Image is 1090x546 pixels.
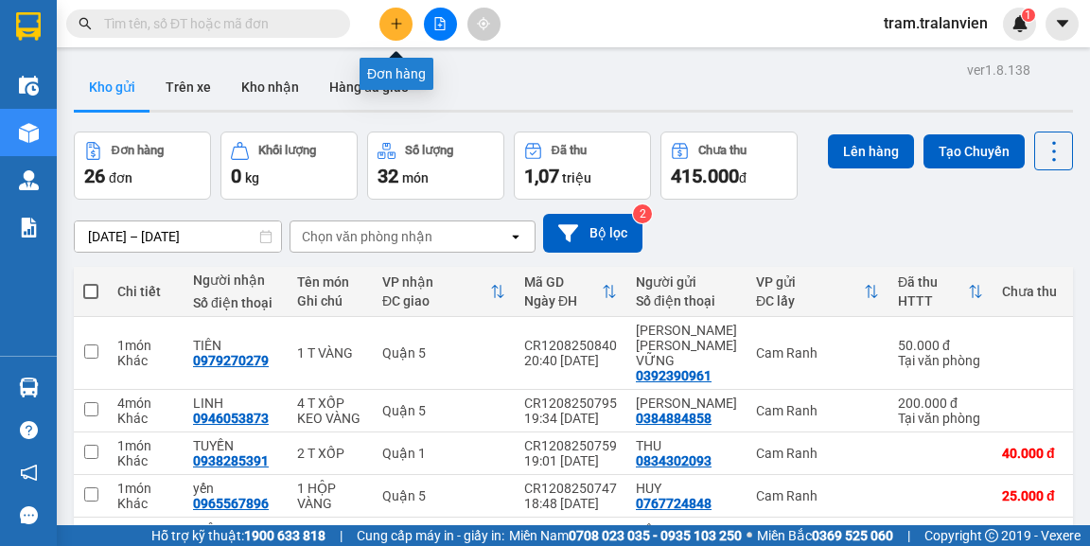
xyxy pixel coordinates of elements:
[193,453,269,468] div: 0938285391
[633,204,652,223] sup: 2
[660,132,798,200] button: Chưa thu415.000đ
[524,438,617,453] div: CR1208250759
[382,403,505,418] div: Quận 5
[382,446,505,461] div: Quận 1
[524,165,559,187] span: 1,07
[297,446,363,461] div: 2 T XỐP
[524,523,617,538] div: CR1208250731
[297,274,363,290] div: Tên món
[302,227,432,246] div: Chọn văn phòng nhận
[636,293,737,308] div: Số điện thoại
[117,481,174,496] div: 1 món
[382,345,505,361] div: Quận 5
[117,438,174,453] div: 1 món
[117,284,174,299] div: Chi tiết
[360,58,433,90] div: Đơn hàng
[402,170,429,185] span: món
[985,529,998,542] span: copyright
[524,274,602,290] div: Mã GD
[636,323,737,368] div: NGUYỄN THỊ PHÚC VỮNG
[244,528,325,543] strong: 1900 633 818
[508,229,523,244] svg: open
[19,76,39,96] img: warehouse-icon
[756,274,864,290] div: VP gửi
[756,403,879,418] div: Cam Ranh
[898,274,968,290] div: Đã thu
[357,525,504,546] span: Cung cấp máy in - giấy in:
[109,170,132,185] span: đơn
[698,144,747,157] div: Chưa thu
[636,523,737,538] div: CÔ NHI
[1046,8,1079,41] button: caret-down
[898,523,983,538] div: 25.000 đ
[20,421,38,439] span: question-circle
[390,17,403,30] span: plus
[898,396,983,411] div: 200.000 đ
[117,396,174,411] div: 4 món
[524,353,617,368] div: 20:40 [DATE]
[373,267,515,317] th: Toggle SortBy
[193,273,278,288] div: Người nhận
[382,293,490,308] div: ĐC giao
[923,134,1025,168] button: Tạo Chuyến
[151,525,325,546] span: Hỗ trợ kỹ thuật:
[117,523,174,538] div: 1 món
[636,368,712,383] div: 0392390961
[524,481,617,496] div: CR1208250747
[562,170,591,185] span: triệu
[756,446,879,461] div: Cam Ranh
[193,295,278,310] div: Số điện thoại
[193,353,269,368] div: 0979270279
[1054,15,1071,32] span: caret-down
[524,453,617,468] div: 19:01 [DATE]
[193,338,278,353] div: TIÊN
[509,525,742,546] span: Miền Nam
[20,464,38,482] span: notification
[245,170,259,185] span: kg
[117,496,174,511] div: Khác
[869,11,1003,35] span: tram.tralanvien
[467,8,501,41] button: aim
[297,481,363,511] div: 1 HỘP VÀNG
[898,353,983,368] div: Tại văn phòng
[220,132,358,200] button: Khối lượng0kg
[756,345,879,361] div: Cam Ranh
[898,338,983,353] div: 50.000 đ
[898,411,983,426] div: Tại văn phòng
[812,528,893,543] strong: 0369 525 060
[424,8,457,41] button: file-add
[16,12,41,41] img: logo-vxr
[382,274,490,290] div: VP nhận
[79,17,92,30] span: search
[907,525,910,546] span: |
[636,496,712,511] div: 0767724848
[20,506,38,524] span: message
[636,481,737,496] div: HUY
[297,396,363,426] div: 4 T XỐP KEO VÀNG
[515,267,626,317] th: Toggle SortBy
[756,488,879,503] div: Cam Ranh
[193,438,278,453] div: TUYỀN
[514,132,651,200] button: Đã thu1,07 triệu
[569,528,742,543] strong: 0708 023 035 - 0935 103 250
[636,438,737,453] div: THU
[671,165,739,187] span: 415.000
[74,64,150,110] button: Kho gửi
[756,293,864,308] div: ĐC lấy
[104,13,327,34] input: Tìm tên, số ĐT hoặc mã đơn
[636,274,737,290] div: Người gửi
[193,411,269,426] div: 0946053873
[19,378,39,397] img: warehouse-icon
[1011,15,1028,32] img: icon-new-feature
[117,338,174,353] div: 1 món
[524,338,617,353] div: CR1208250840
[1025,9,1031,22] span: 1
[382,488,505,503] div: Quận 5
[150,64,226,110] button: Trên xe
[405,144,453,157] div: Số lượng
[367,132,504,200] button: Số lượng32món
[433,17,447,30] span: file-add
[226,64,314,110] button: Kho nhận
[636,453,712,468] div: 0834302093
[378,165,398,187] span: 32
